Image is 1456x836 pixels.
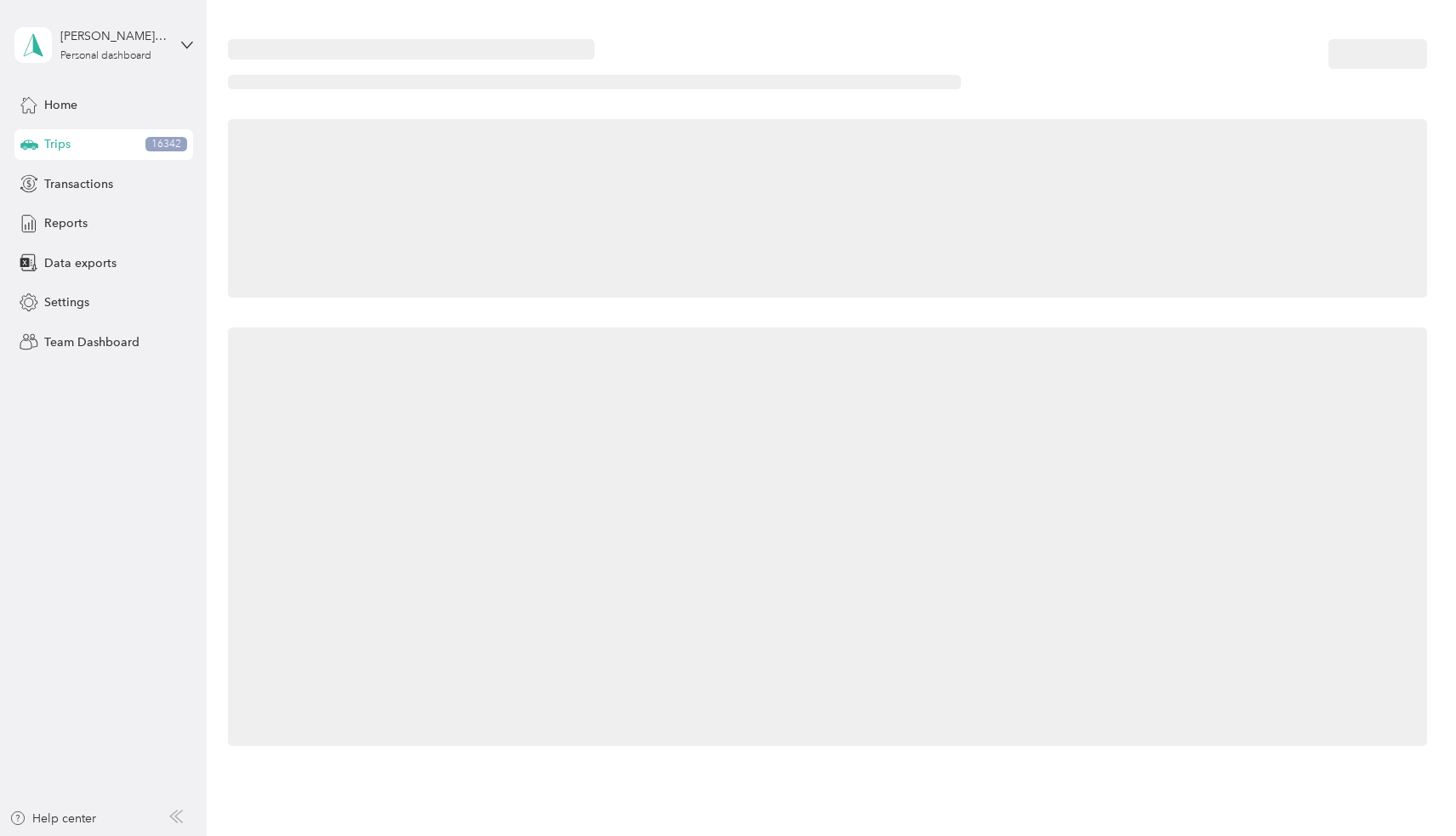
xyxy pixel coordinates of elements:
[44,135,71,153] span: Trips
[145,137,187,152] span: 16342
[9,810,96,827] button: Help center
[1361,741,1456,836] iframe: Everlance-gr Chat Button Frame
[60,27,167,45] div: [PERSON_NAME][EMAIL_ADDRESS][DOMAIN_NAME]
[44,333,139,351] span: Team Dashboard
[44,175,113,193] span: Transactions
[44,96,77,114] span: Home
[44,214,88,232] span: Reports
[60,51,151,61] div: Personal dashboard
[44,254,117,272] span: Data exports
[44,293,89,311] span: Settings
